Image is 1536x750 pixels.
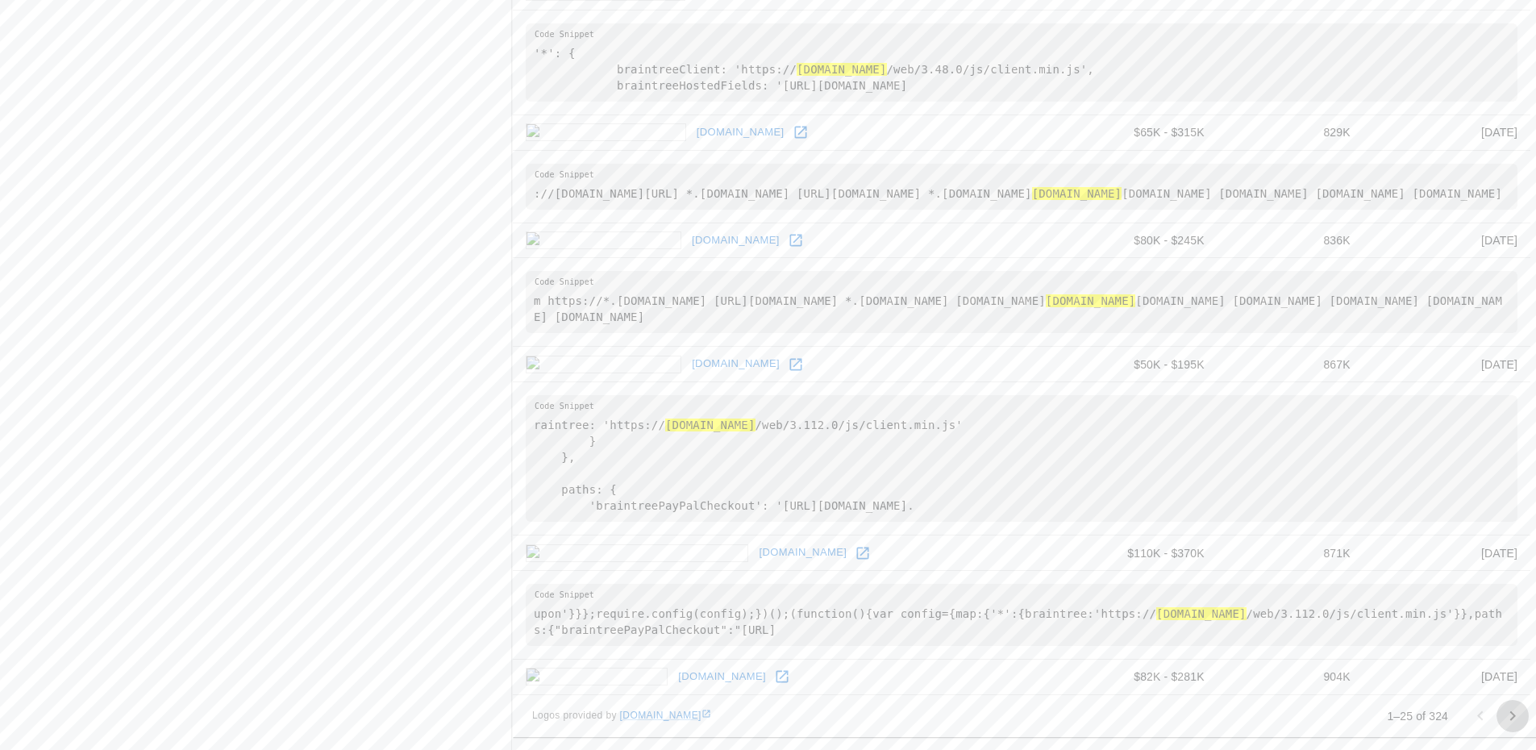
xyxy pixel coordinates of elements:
[1363,347,1530,382] td: [DATE]
[755,540,851,565] a: [DOMAIN_NAME]
[526,584,1517,646] pre: upon'}}};require.config(config);})();(function(){var config={map:{'*':{braintree:'https:// /web/3...
[1363,115,1530,150] td: [DATE]
[693,120,789,145] a: [DOMAIN_NAME]
[526,271,1517,333] pre: m https://*.[DOMAIN_NAME] [URL][DOMAIN_NAME] *.[DOMAIN_NAME] [DOMAIN_NAME] [DOMAIN_NAME] [DOMAIN_...
[1218,115,1363,150] td: 829K
[1218,347,1363,382] td: 867K
[797,63,887,76] hl: [DOMAIN_NAME]
[1032,187,1122,200] hl: [DOMAIN_NAME]
[526,395,1517,522] pre: raintree: 'https:// /web/3.112.0/js/client.min.js' } }, paths: { 'braintreePayPalCheckout': '[URL...
[688,228,784,253] a: [DOMAIN_NAME]
[1496,700,1529,732] button: Go to next page
[1062,660,1217,695] td: $82K - $281K
[1046,294,1136,307] hl: [DOMAIN_NAME]
[851,541,875,565] a: Open pharmacyonline.com.au in new window
[789,120,813,144] a: Open daylesford.com in new window
[1455,635,1517,697] iframe: Drift Widget Chat Controller
[526,544,748,562] img: pharmacyonline.com.au icon
[1062,535,1217,571] td: $110K - $370K
[1387,708,1448,724] p: 1–25 of 324
[526,123,686,141] img: daylesford.com icon
[784,228,808,252] a: Open kuhnrikon.com in new window
[784,352,808,377] a: Open delifrance.com in new window
[665,419,756,431] hl: [DOMAIN_NAME]
[1363,535,1530,571] td: [DATE]
[526,23,1517,102] pre: '*': { braintreeClient: 'https:// /web/3.48.0/js/client.min.js', braintreeHostedFields: '[URL][DO...
[688,352,784,377] a: [DOMAIN_NAME]
[1062,347,1217,382] td: $50K - $195K
[674,665,770,690] a: [DOMAIN_NAME]
[1218,223,1363,258] td: 836K
[532,708,711,724] span: Logos provided by
[1363,660,1530,695] td: [DATE]
[526,231,681,249] img: kuhnrikon.com icon
[526,668,668,685] img: chadwicks.ie icon
[1218,660,1363,695] td: 904K
[770,665,794,689] a: Open chadwicks.ie in new window
[526,164,1517,210] pre: ://[DOMAIN_NAME][URL] *.[DOMAIN_NAME] [URL][DOMAIN_NAME] *.[DOMAIN_NAME] [DOMAIN_NAME] [DOMAIN_NA...
[1062,115,1217,150] td: $65K - $315K
[620,710,711,721] a: [DOMAIN_NAME]
[1363,223,1530,258] td: [DATE]
[526,356,681,373] img: delifrance.com icon
[1156,607,1247,620] hl: [DOMAIN_NAME]
[1218,535,1363,571] td: 871K
[1062,223,1217,258] td: $80K - $245K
